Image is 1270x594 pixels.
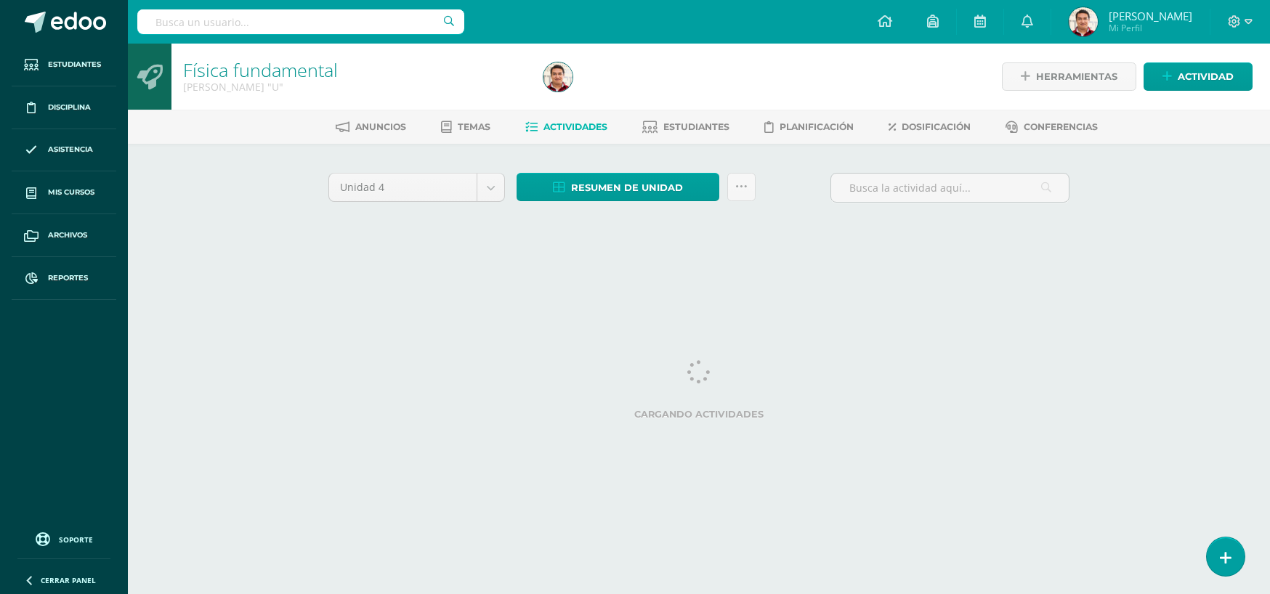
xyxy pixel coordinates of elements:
[441,115,490,139] a: Temas
[517,173,719,201] a: Resumen de unidad
[1109,22,1192,34] span: Mi Perfil
[543,62,573,91] img: e7cd323b44cf5a74fd6dd1684ce041c5.png
[41,575,96,585] span: Cerrar panel
[543,121,607,132] span: Actividades
[12,44,116,86] a: Estudiantes
[12,86,116,129] a: Disciplina
[1024,121,1098,132] span: Conferencias
[780,121,854,132] span: Planificación
[642,115,729,139] a: Estudiantes
[17,529,110,548] a: Soporte
[12,129,116,172] a: Asistencia
[48,187,94,198] span: Mis cursos
[1036,63,1117,90] span: Herramientas
[328,409,1069,420] label: Cargando actividades
[329,174,504,201] a: Unidad 4
[458,121,490,132] span: Temas
[48,102,91,113] span: Disciplina
[183,57,338,82] a: Física fundamental
[1109,9,1192,23] span: [PERSON_NAME]
[48,144,93,155] span: Asistencia
[336,115,406,139] a: Anuncios
[12,214,116,257] a: Archivos
[571,174,683,201] span: Resumen de unidad
[183,60,526,80] h1: Física fundamental
[12,257,116,300] a: Reportes
[355,121,406,132] span: Anuncios
[1069,7,1098,36] img: e7cd323b44cf5a74fd6dd1684ce041c5.png
[889,115,971,139] a: Dosificación
[48,272,88,284] span: Reportes
[525,115,607,139] a: Actividades
[1002,62,1136,91] a: Herramientas
[340,174,466,201] span: Unidad 4
[764,115,854,139] a: Planificación
[12,171,116,214] a: Mis cursos
[48,59,101,70] span: Estudiantes
[1144,62,1253,91] a: Actividad
[183,80,526,94] div: Quinto Bachillerato 'U'
[48,229,87,241] span: Archivos
[59,534,93,545] span: Soporte
[1006,115,1098,139] a: Conferencias
[902,121,971,132] span: Dosificación
[663,121,729,132] span: Estudiantes
[831,174,1069,202] input: Busca la actividad aquí...
[137,9,464,34] input: Busca un usuario...
[1178,63,1234,90] span: Actividad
